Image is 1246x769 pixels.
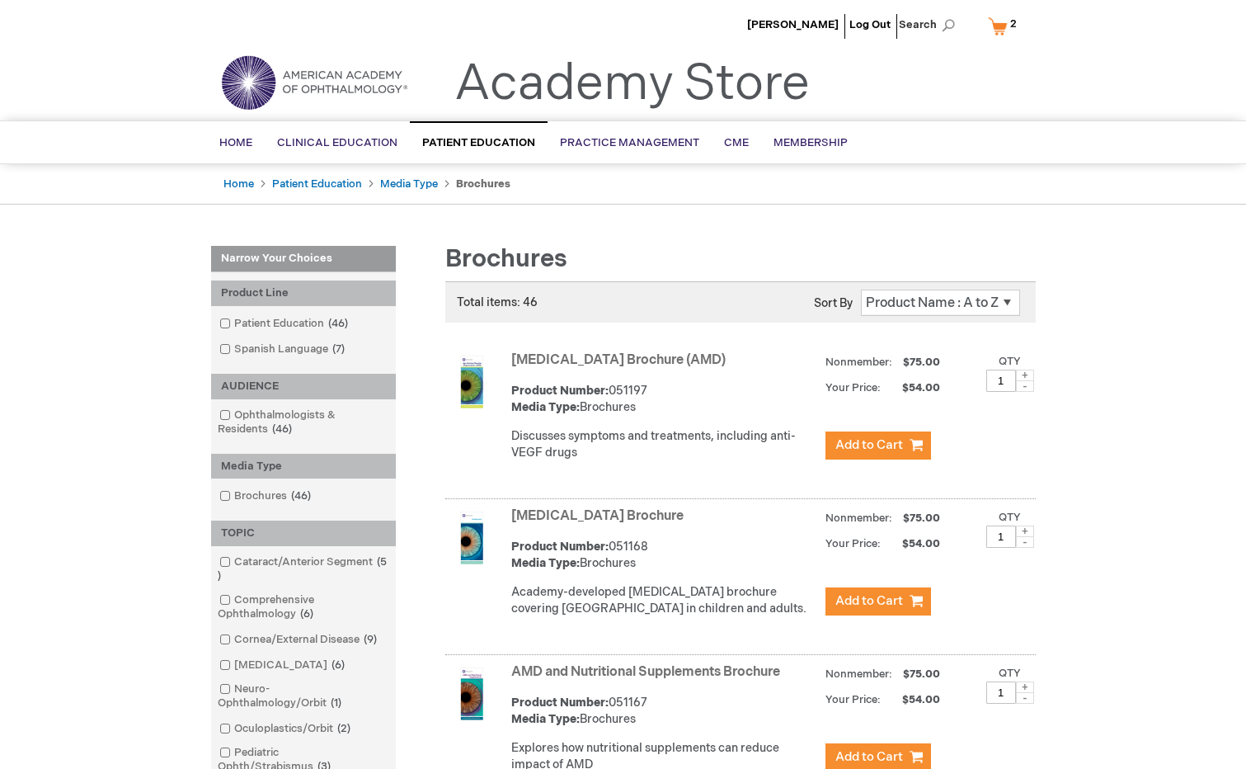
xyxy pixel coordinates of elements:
[825,693,881,706] strong: Your Price:
[986,526,1016,548] input: Qty
[986,370,1016,392] input: Qty
[380,177,438,191] a: Media Type
[457,295,538,309] span: Total items: 46
[445,244,567,274] span: Brochures
[511,712,580,726] strong: Media Type:
[327,658,349,672] span: 6
[324,317,352,330] span: 46
[287,489,315,502] span: 46
[445,668,498,720] img: AMD and Nutritional Supplements Brochure
[215,632,383,648] a: Cornea/External Disease9
[825,587,931,616] button: Add to Cart
[835,437,903,453] span: Add to Cart
[215,408,392,437] a: Ophthalmologists & Residents46
[986,682,1016,704] input: Qty
[814,296,853,310] label: Sort By
[511,664,780,680] a: AMD and Nutritional Supplements Brochure
[456,177,510,191] strong: Brochures
[219,136,252,149] span: Home
[825,352,892,373] strong: Nonmember:
[883,693,943,706] span: $54.00
[218,555,387,583] span: 5
[883,381,943,394] span: $54.00
[215,488,317,504] a: Brochures46
[211,521,396,546] div: TOPIC
[511,428,817,461] p: Discusses symptoms and treatments, including anti-VEGF drugs
[215,342,351,357] a: Spanish Language7
[511,383,817,416] div: 051197 Brochures
[835,749,903,765] span: Add to Cart
[511,400,580,414] strong: Media Type:
[215,682,392,711] a: Neuro-Ophthalmology/Orbit1
[422,136,535,149] span: Patient Education
[223,177,254,191] a: Home
[445,512,498,564] img: Amblyopia Brochure
[360,633,381,646] span: 9
[333,722,355,735] span: 2
[511,384,609,398] strong: Product Number:
[999,667,1021,680] label: Qty
[747,18,839,31] a: [PERSON_NAME]
[445,356,498,408] img: Age-Related Macular Degeneration Brochure (AMD)
[849,18,891,31] a: Log Out
[211,374,396,399] div: AUDIENCE
[211,246,396,272] strong: Narrow Your Choices
[268,422,296,436] span: 46
[724,136,749,149] span: CME
[825,508,892,529] strong: Nonmember:
[511,556,580,570] strong: Media Type:
[999,355,1021,368] label: Qty
[277,136,397,149] span: Clinical Education
[215,316,355,332] a: Patient Education46
[825,664,892,685] strong: Nonmember:
[900,356,943,369] span: $75.00
[511,695,817,728] div: 051167 Brochures
[511,539,817,572] div: 051168 Brochures
[899,8,962,41] span: Search
[825,537,881,550] strong: Your Price:
[883,537,943,550] span: $54.00
[835,593,903,609] span: Add to Cart
[985,12,1027,40] a: 2
[825,432,931,460] button: Add to Cart
[773,136,848,149] span: Membership
[211,454,396,479] div: Media Type
[560,136,699,149] span: Practice Management
[211,281,396,306] div: Product Line
[511,696,609,710] strong: Product Number:
[900,512,943,525] span: $75.00
[511,584,817,617] p: Academy-developed [MEDICAL_DATA] brochure covering [GEOGRAPHIC_DATA] in children and adults.
[215,554,392,584] a: Cataract/Anterior Segment5
[215,592,392,622] a: Comprehensive Ophthalmology6
[215,658,351,673] a: [MEDICAL_DATA]6
[454,54,810,114] a: Academy Store
[272,177,362,191] a: Patient Education
[511,508,684,524] a: [MEDICAL_DATA] Brochure
[296,607,317,620] span: 6
[900,668,943,681] span: $75.00
[1010,17,1017,31] span: 2
[327,696,346,710] span: 1
[511,540,609,554] strong: Product Number:
[328,342,349,356] span: 7
[825,381,881,394] strong: Your Price:
[999,511,1021,524] label: Qty
[511,352,726,368] a: [MEDICAL_DATA] Brochure (AMD)
[215,721,357,737] a: Oculoplastics/Orbit2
